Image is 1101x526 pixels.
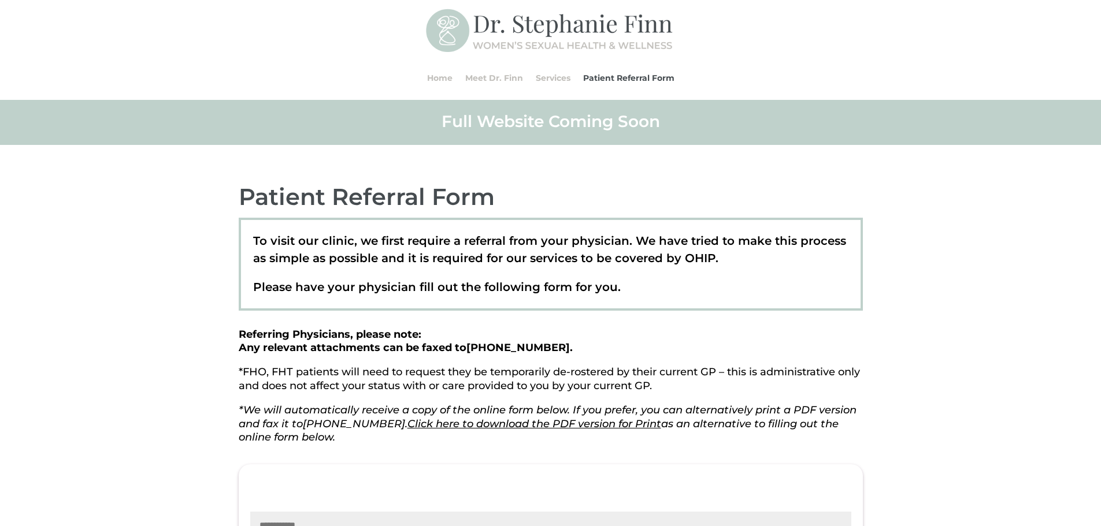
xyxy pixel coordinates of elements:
[583,56,674,100] a: Patient Referral Form
[253,278,848,296] p: Please have your physician fill out the following form for you.
[303,417,405,430] span: [PHONE_NUMBER]
[253,232,848,278] p: To visit our clinic, we first require a referral from your physician. We have tried to make this ...
[465,56,523,100] a: Meet Dr. Finn
[239,111,863,137] h2: Full Website Coming Soon
[536,56,570,100] a: Services
[239,182,863,218] h2: Patient Referral Form
[239,365,863,404] p: *FHO, FHT patients will need to request they be temporarily de-rostered by their current GP – thi...
[407,417,661,430] a: Click here to download the PDF version for Print
[466,341,570,354] span: [PHONE_NUMBER]
[239,404,857,444] em: *We will automatically receive a copy of the online form below. If you prefer, you can alternativ...
[239,328,573,355] strong: Referring Physicians, please note: Any relevant attachments can be faxed to .
[427,56,453,100] a: Home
